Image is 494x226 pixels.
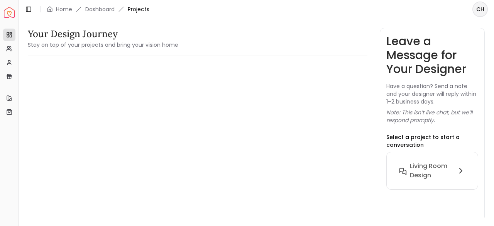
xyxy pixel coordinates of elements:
h6: Living Room design [410,161,453,180]
span: Projects [128,5,149,13]
p: Note: This isn’t live chat, but we’ll respond promptly. [386,109,478,124]
a: Home [56,5,72,13]
p: Have a question? Send a note and your designer will reply within 1–2 business days. [386,82,478,105]
small: Stay on top of your projects and bring your vision home [28,41,178,49]
button: Living Room design [393,158,472,183]
h3: Your Design Journey [28,28,178,40]
img: Spacejoy Logo [4,7,15,18]
span: CH [473,2,487,16]
button: CH [472,2,488,17]
nav: breadcrumb [47,5,149,13]
h3: Leave a Message for Your Designer [386,34,478,76]
p: Select a project to start a conversation [386,133,478,149]
a: Dashboard [85,5,115,13]
a: Spacejoy [4,7,15,18]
